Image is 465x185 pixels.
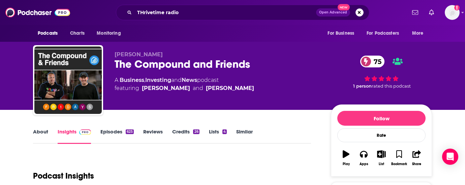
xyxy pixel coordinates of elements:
[445,5,460,20] span: Logged in as hannah.bishop
[442,149,458,165] div: Open Intercom Messenger
[33,128,48,144] a: About
[426,7,437,18] a: Show notifications dropdown
[144,77,145,83] span: ,
[209,128,227,144] a: Lists4
[360,56,385,67] a: 75
[353,84,372,89] span: 1 person
[367,56,385,67] span: 75
[408,146,426,170] button: Share
[120,77,144,83] a: Business
[373,146,390,170] button: List
[454,5,460,10] svg: Add a profile image
[445,5,460,20] img: User Profile
[115,51,163,58] span: [PERSON_NAME]
[70,29,85,38] span: Charts
[115,84,254,92] span: featuring
[409,7,421,18] a: Show notifications dropdown
[126,129,134,134] div: 625
[412,162,421,166] div: Share
[331,51,432,93] div: 75 1 personrated this podcast
[236,128,253,144] a: Similar
[100,128,134,144] a: Episodes625
[323,27,363,40] button: open menu
[355,146,372,170] button: Apps
[172,128,199,144] a: Credits26
[319,11,347,14] span: Open Advanced
[343,162,350,166] div: Play
[58,128,91,144] a: InsightsPodchaser Pro
[379,162,384,166] div: List
[145,77,171,83] a: Investing
[362,27,409,40] button: open menu
[171,77,182,83] span: and
[143,128,163,144] a: Reviews
[222,129,227,134] div: 4
[193,84,203,92] span: and
[33,27,66,40] button: open menu
[193,129,199,134] div: 26
[66,27,89,40] a: Charts
[34,47,102,114] img: The Compound and Friends
[338,4,350,10] span: New
[142,84,190,92] a: Michael Batnick
[337,128,426,142] div: Rate
[367,29,399,38] span: For Podcasters
[116,5,369,20] div: Search podcasts, credits, & more...
[391,162,407,166] div: Bookmark
[445,5,460,20] button: Show profile menu
[97,29,121,38] span: Monitoring
[5,6,70,19] img: Podchaser - Follow, Share and Rate Podcasts
[115,76,254,92] div: A podcast
[206,84,254,92] a: Josh Brown
[134,7,316,18] input: Search podcasts, credits, & more...
[390,146,408,170] button: Bookmark
[337,111,426,126] button: Follow
[372,84,411,89] span: rated this podcast
[337,146,355,170] button: Play
[92,27,129,40] button: open menu
[412,29,424,38] span: More
[407,27,432,40] button: open menu
[328,29,354,38] span: For Business
[360,162,368,166] div: Apps
[38,29,58,38] span: Podcasts
[33,171,94,181] h1: Podcast Insights
[182,77,197,83] a: News
[316,8,350,17] button: Open AdvancedNew
[79,129,91,135] img: Podchaser Pro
